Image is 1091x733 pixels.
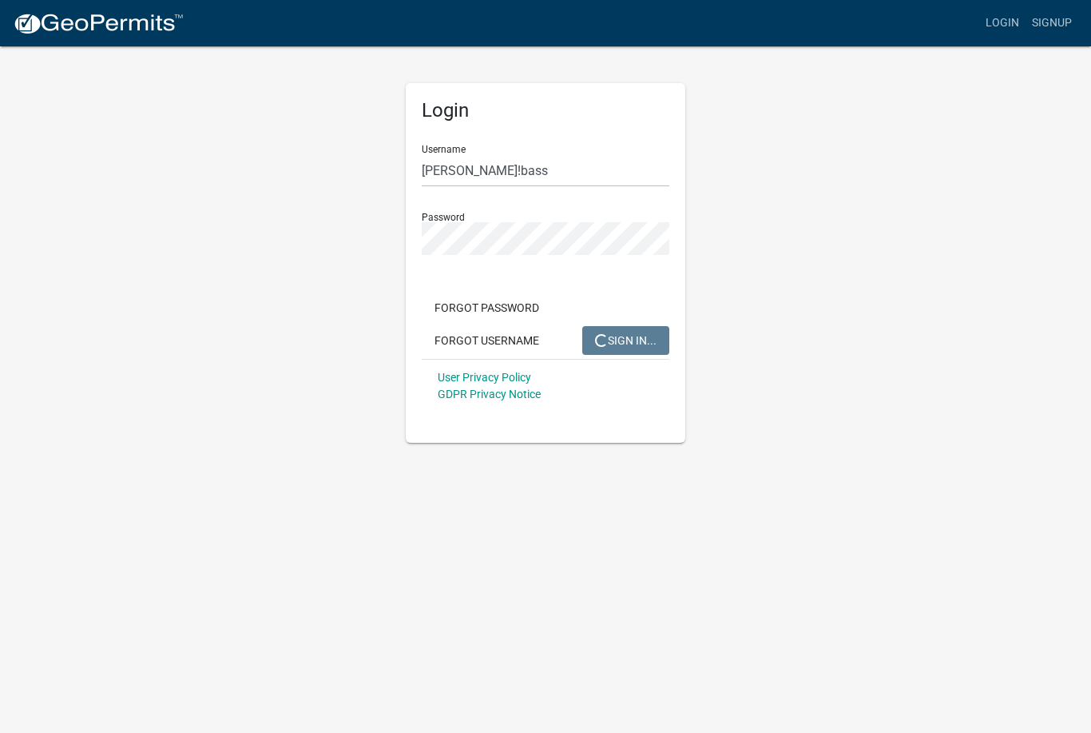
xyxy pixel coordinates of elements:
a: Login [979,8,1026,38]
a: User Privacy Policy [438,371,531,384]
h5: Login [422,99,669,122]
button: Forgot Password [422,293,552,322]
span: SIGN IN... [595,333,657,346]
a: Signup [1026,8,1078,38]
button: Forgot Username [422,326,552,355]
button: SIGN IN... [582,326,669,355]
a: GDPR Privacy Notice [438,388,541,400]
